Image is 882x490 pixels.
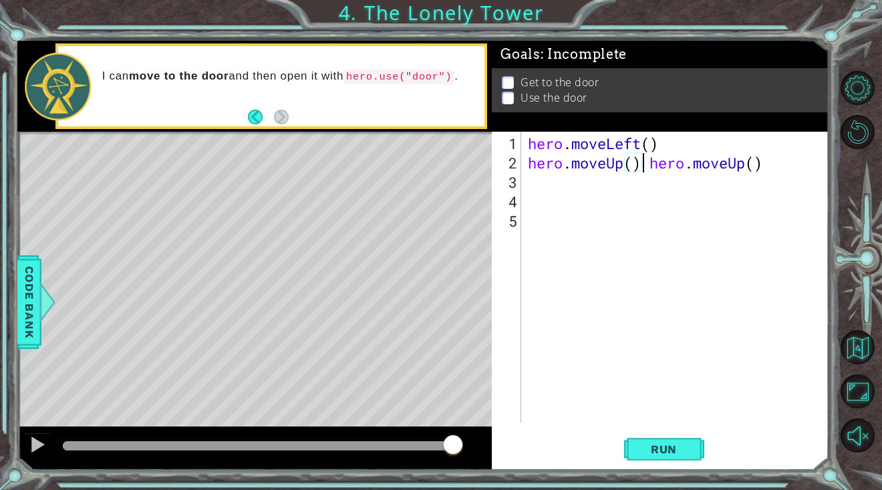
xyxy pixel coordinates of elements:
[541,46,627,62] span: : Incomplete
[494,134,521,153] div: 1
[841,71,875,105] button: Level Options
[19,261,40,343] span: Code Bank
[500,46,627,63] span: Goals
[841,330,875,364] button: Back to Map
[129,70,229,82] strong: move to the door
[843,326,882,370] a: Back to Map
[494,211,521,231] div: 5
[102,69,475,84] p: I can and then open it with .
[343,70,454,84] code: hero.use("door")
[248,110,274,124] button: Back
[494,172,521,192] div: 3
[494,192,521,211] div: 4
[624,433,704,466] button: Shift+Enter: Run current code.
[24,433,51,460] button: ⌘ + P: Play
[521,90,587,105] p: Use the door
[494,153,521,172] div: 2
[841,115,875,149] button: Restart Level
[841,374,875,408] button: Maximize Browser
[841,418,875,453] button: Unmute
[274,110,289,124] button: Next
[521,75,599,90] p: Get to the door
[637,443,690,456] span: Run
